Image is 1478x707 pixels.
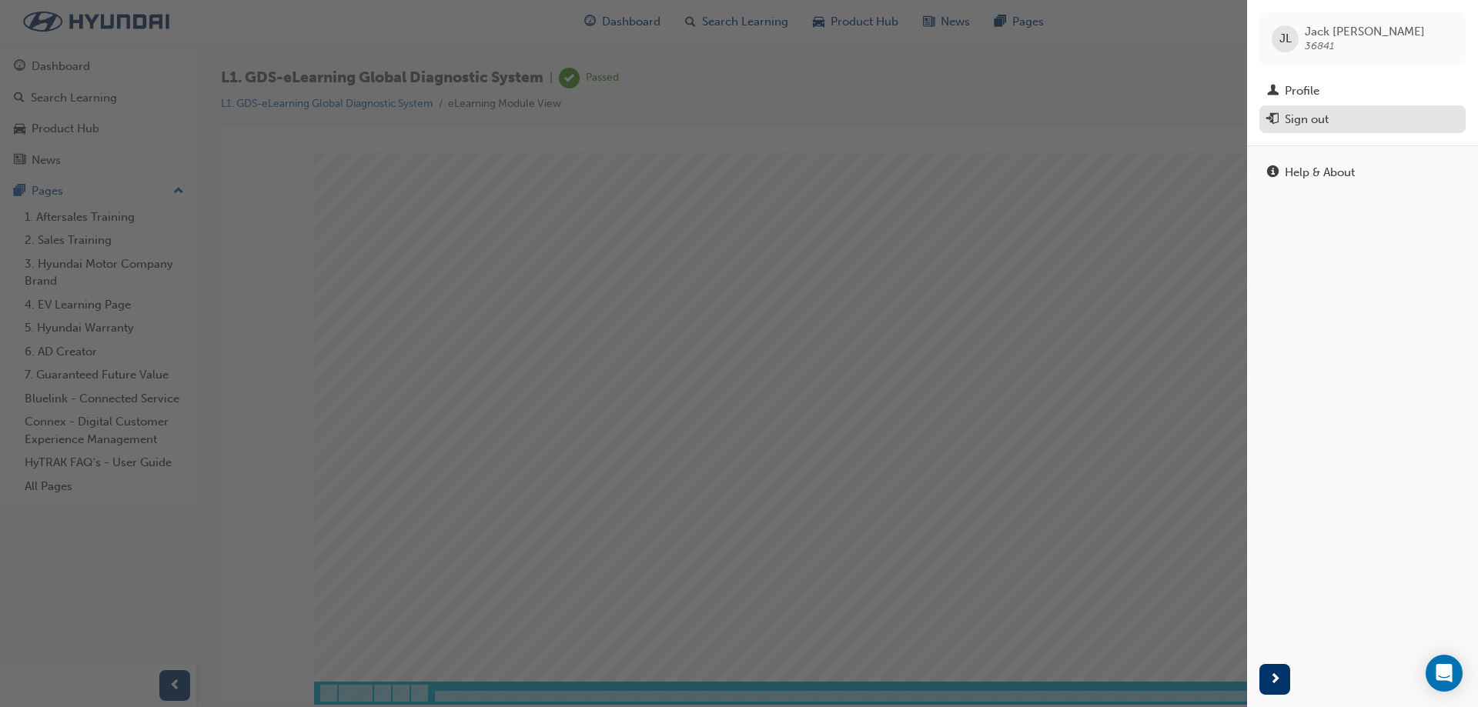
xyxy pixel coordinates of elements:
[1285,164,1355,182] div: Help & About
[1305,39,1334,52] span: 36841
[1259,105,1466,134] button: Sign out
[1269,670,1281,689] span: next-icon
[1426,655,1463,692] div: Open Intercom Messenger
[1285,82,1319,100] div: Profile
[1259,158,1466,187] a: Help & About
[1279,30,1292,48] span: JL
[1305,25,1425,38] span: Jack [PERSON_NAME]
[1267,113,1279,127] span: exit-icon
[1267,85,1279,98] span: man-icon
[1285,111,1329,128] div: Sign out
[1259,77,1466,105] a: Profile
[1267,166,1279,180] span: info-icon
